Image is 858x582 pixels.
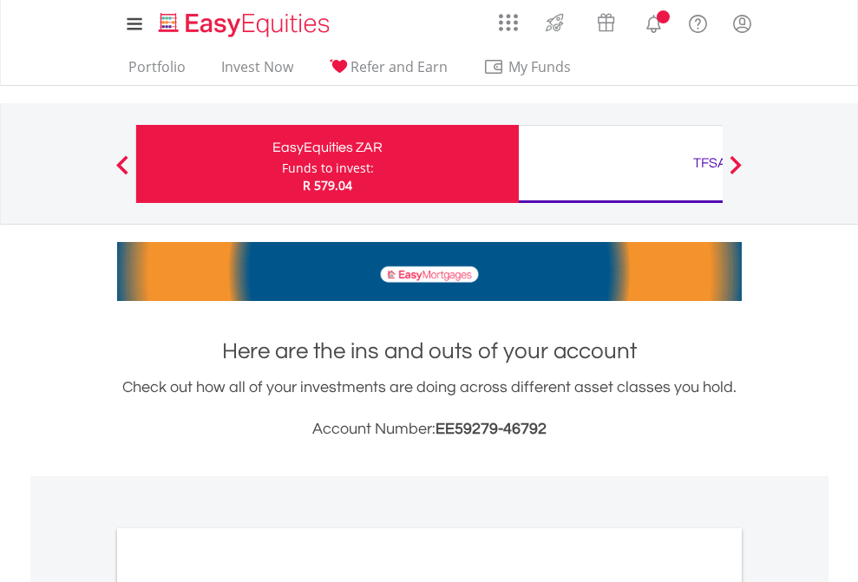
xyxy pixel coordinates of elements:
[282,160,374,177] div: Funds to invest:
[105,164,140,181] button: Previous
[121,58,193,85] a: Portfolio
[436,421,547,437] span: EE59279-46792
[483,56,597,78] span: My Funds
[676,4,720,39] a: FAQ's and Support
[214,58,300,85] a: Invest Now
[155,10,337,39] img: EasyEquities_Logo.png
[632,4,676,39] a: Notifications
[720,4,764,43] a: My Profile
[147,135,508,160] div: EasyEquities ZAR
[322,58,455,85] a: Refer and Earn
[350,57,448,76] span: Refer and Earn
[117,242,742,301] img: EasyMortage Promotion Banner
[117,417,742,441] h3: Account Number:
[152,4,337,39] a: Home page
[117,336,742,367] h1: Here are the ins and outs of your account
[488,4,529,32] a: AppsGrid
[117,376,742,441] div: Check out how all of your investments are doing across different asset classes you hold.
[592,9,620,36] img: vouchers-v2.svg
[540,9,569,36] img: thrive-v2.svg
[718,164,753,181] button: Next
[580,4,632,36] a: Vouchers
[499,13,518,32] img: grid-menu-icon.svg
[303,177,352,193] span: R 579.04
